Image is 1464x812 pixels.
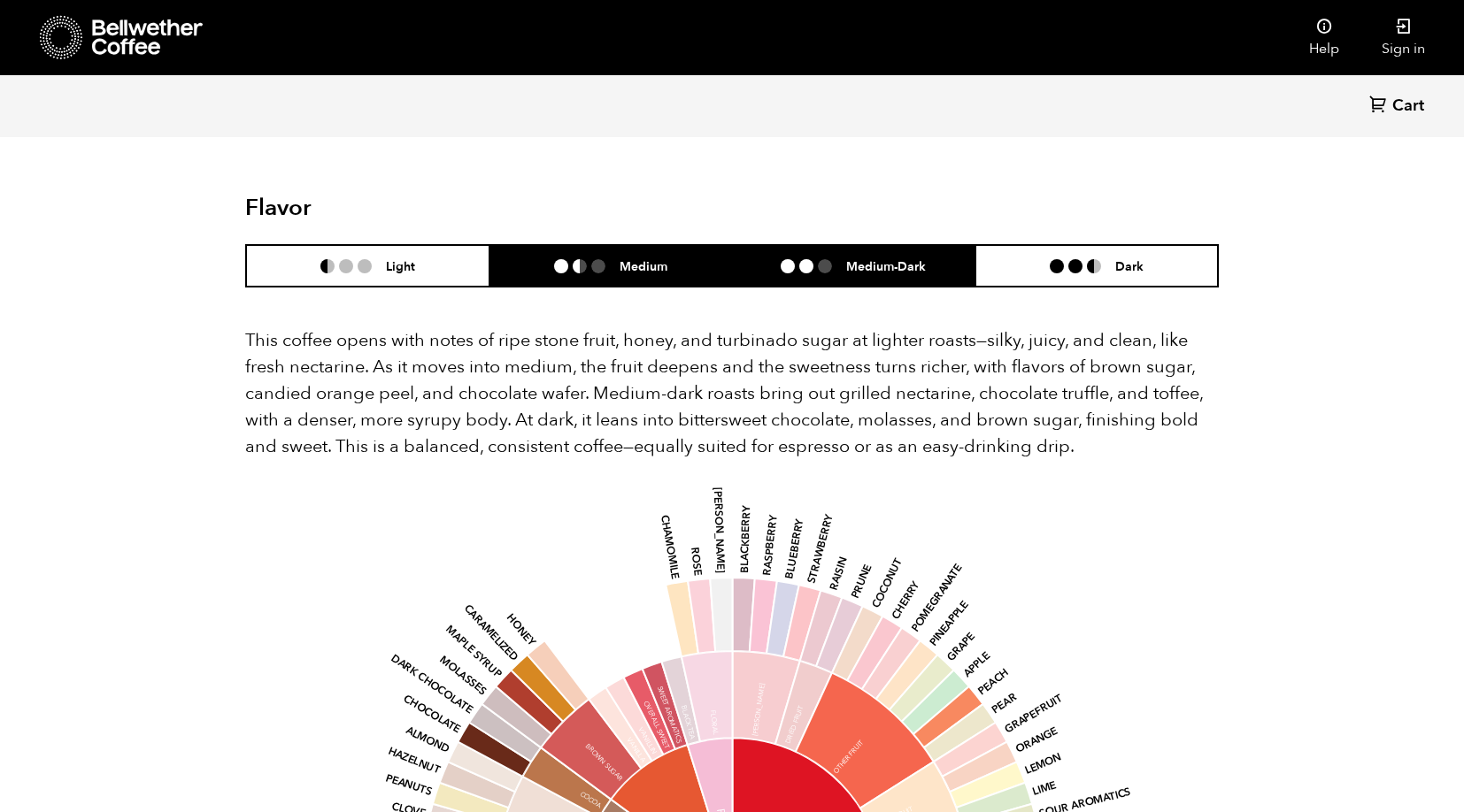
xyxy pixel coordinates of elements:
h6: Medium [620,258,667,273]
h6: Medium-Dark [846,258,926,273]
h6: Dark [1115,258,1144,273]
p: This coffee opens with notes of ripe stone fruit, honey, and turbinado sugar at lighter roasts—si... [245,327,1219,460]
a: Cart [1369,95,1429,119]
h6: Light [386,258,415,273]
h2: Flavor [245,195,570,222]
span: Cart [1392,96,1424,117]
